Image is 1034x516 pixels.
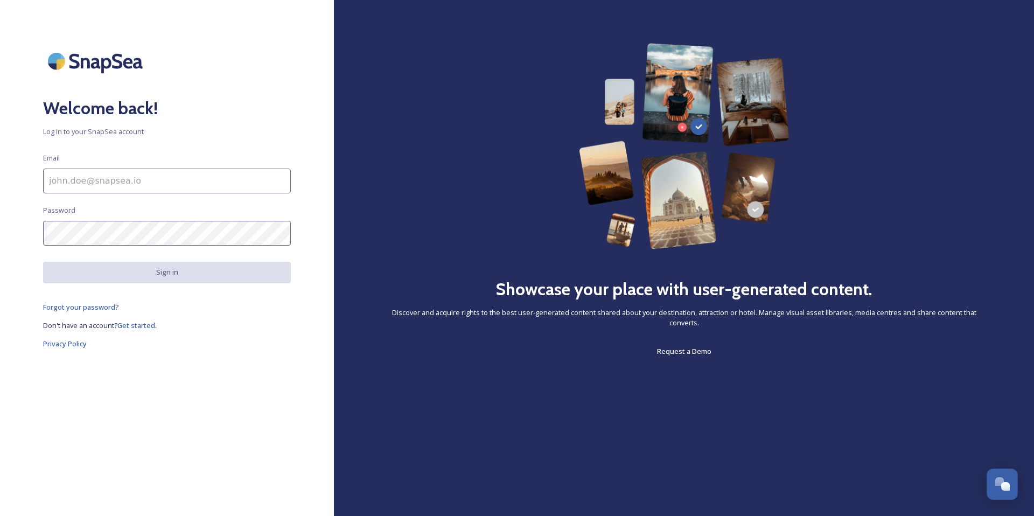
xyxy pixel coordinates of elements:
[377,308,991,328] span: Discover and acquire rights to the best user-generated content shared about your destination, att...
[43,153,60,163] span: Email
[495,276,872,302] h2: Showcase your place with user-generated content.
[117,320,157,330] span: Get started.
[43,43,151,79] img: SnapSea Logo
[43,302,119,312] span: Forgot your password?
[43,127,291,137] span: Log in to your SnapSea account
[43,169,291,193] input: john.doe@snapsea.io
[987,469,1018,500] button: Open Chat
[43,337,291,350] a: Privacy Policy
[43,319,291,332] a: Don't have an account?Get started.
[43,339,87,348] span: Privacy Policy
[43,205,75,215] span: Password
[43,301,291,313] a: Forgot your password?
[657,346,711,356] span: Request a Demo
[43,95,291,121] h2: Welcome back!
[43,262,291,283] button: Sign in
[579,43,790,249] img: 63b42ca75bacad526042e722_Group%20154-p-800.png
[43,320,117,330] span: Don't have an account?
[657,345,711,358] a: Request a Demo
